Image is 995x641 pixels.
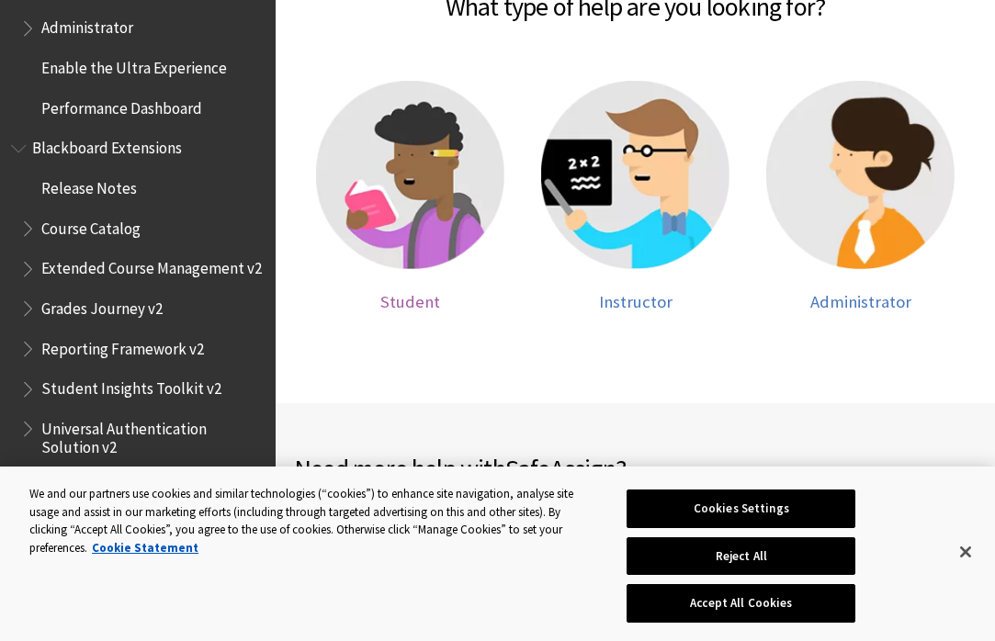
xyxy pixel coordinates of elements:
span: Grades Journey v2 [41,293,163,318]
span: Student [380,291,440,312]
span: Student Insights Toolkit v2 [41,374,221,399]
button: Close [945,532,986,572]
a: Instructor help Instructor [541,81,729,311]
span: Reporting Framework v2 [41,333,204,358]
div: We and our partners use cookies and similar technologies (“cookies”) to enhance site navigation, ... [29,485,597,557]
img: Student help [316,81,504,269]
a: More information about your privacy, opens in a new tab [92,540,198,556]
span: Enable the Ultra Experience [41,52,227,77]
span: Extended Course Management v2 [41,253,262,278]
a: Student help Student [316,81,504,311]
span: SafeAssign [505,452,616,485]
span: Release Notes [41,173,137,197]
img: Administrator help [766,81,955,269]
img: Instructor help [541,81,729,269]
button: Accept All Cookies [627,584,855,623]
span: Administrator [810,291,911,312]
span: Performance Dashboard [41,93,202,118]
a: Administrator help Administrator [766,81,955,311]
nav: Book outline for Blackboard Extensions [11,133,265,457]
span: Blackboard Extensions [32,133,182,158]
button: Cookies Settings [627,489,855,528]
span: Course Catalog [41,213,141,238]
span: Universal Authentication Solution v2 [41,413,263,456]
h2: Need more help with ? [294,449,977,488]
span: Instructor [599,291,673,312]
button: Reject All [627,537,855,576]
span: Administrator [41,13,133,38]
